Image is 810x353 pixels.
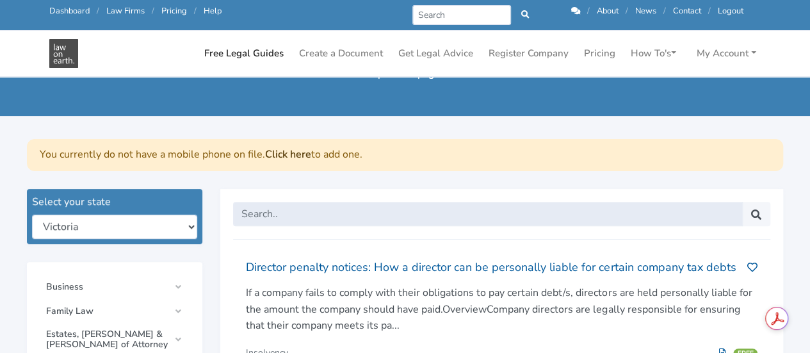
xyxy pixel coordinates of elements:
h2: Director penalty notices: How a director can be personally liable for certain company tax debts [246,258,737,278]
a: Get Legal Advice [393,41,478,66]
span: / [708,5,711,17]
a: How To's [626,41,681,66]
a: About [597,5,619,17]
div: Select your state [32,194,197,209]
a: News [635,5,656,17]
span: / [663,5,666,17]
a: Logout [718,5,743,17]
input: Search.. [233,202,743,226]
a: Law Firms [106,5,145,17]
a: My Account [692,41,761,66]
a: Contact [673,5,701,17]
a: Create a Document [294,41,388,66]
a: Pricing [161,5,187,17]
span: Business [46,282,169,292]
a: Business [40,275,190,299]
img: Free Legal Guides in - Free Legal Resources & Documents [49,39,78,68]
a: Register Company [483,41,574,66]
span: Family Law [46,306,169,316]
p: You currently do not have a mobile phone on file. to add one. [40,147,770,163]
a: Free Legal Guides [199,41,289,66]
span: / [97,5,99,17]
a: Pricing [579,41,620,66]
a: Click here [265,147,311,161]
span: / [152,5,154,17]
a: Dashboard [49,5,90,17]
span: / [587,5,590,17]
input: Search [412,5,512,25]
p: If a company fails to comply with their obligations to pay certain debt/s, directors are held per... [246,285,757,334]
a: Help [204,5,222,17]
span: / [194,5,197,17]
a: Family Law [40,300,190,323]
span: Estates, [PERSON_NAME] & [PERSON_NAME] of Attorney [46,329,169,350]
span: / [626,5,628,17]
